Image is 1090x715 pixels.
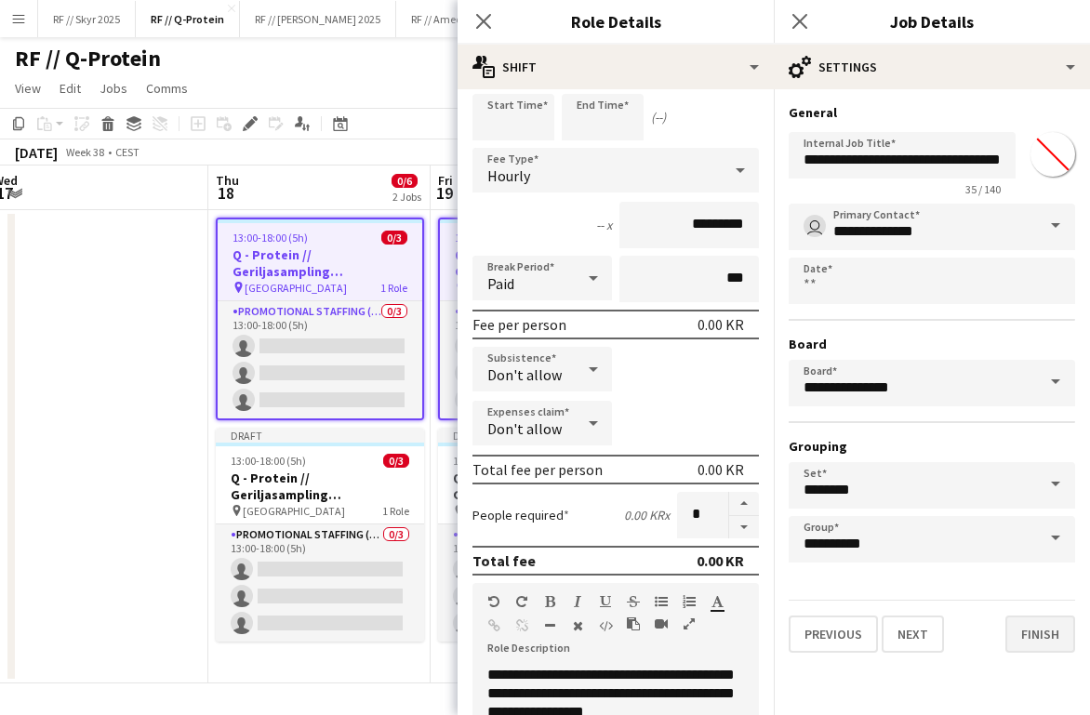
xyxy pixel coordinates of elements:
[882,616,944,653] button: Next
[789,104,1075,121] h3: General
[216,428,424,642] app-job-card: Draft13:00-18:00 (5h)0/3Q - Protein // Geriljasampling [GEOGRAPHIC_DATA] [GEOGRAPHIC_DATA]1 RoleP...
[92,76,135,100] a: Jobs
[472,507,569,523] label: People required
[440,246,645,280] h3: Q - Protein // Geriljasampling [GEOGRAPHIC_DATA]
[213,182,239,204] span: 18
[381,231,407,245] span: 0/3
[472,315,566,334] div: Fee per person
[216,470,424,503] h3: Q - Protein // Geriljasampling [GEOGRAPHIC_DATA]
[15,143,58,162] div: [DATE]
[774,45,1090,89] div: Settings
[487,594,500,609] button: Undo
[233,231,308,245] span: 13:00-18:00 (5h)
[655,594,668,609] button: Unordered List
[60,80,81,97] span: Edit
[136,1,240,37] button: RF // Q-Protein
[216,218,424,420] app-job-card: 13:00-18:00 (5h)0/3Q - Protein // Geriljasampling [GEOGRAPHIC_DATA] [GEOGRAPHIC_DATA]1 RolePromot...
[216,172,239,189] span: Thu
[453,454,528,468] span: 13:00-18:00 (5h)
[543,594,556,609] button: Bold
[392,174,418,188] span: 0/6
[146,80,188,97] span: Comms
[472,460,603,479] div: Total fee per person
[455,231,530,245] span: 13:00-18:00 (5h)
[472,551,536,570] div: Total fee
[243,504,345,518] span: [GEOGRAPHIC_DATA]
[789,616,878,653] button: Previous
[240,1,396,37] button: RF // [PERSON_NAME] 2025
[440,301,645,418] app-card-role: Promotional Staffing (Brand Ambassadors)1A0/313:00-18:00 (5h)
[438,428,646,443] div: Draft
[651,109,666,126] div: (--)
[789,438,1075,455] h3: Grouping
[7,76,48,100] a: View
[458,45,774,89] div: Shift
[438,172,453,189] span: Fri
[729,516,759,539] button: Decrease
[683,616,696,631] button: Fullscreen
[115,145,140,159] div: CEST
[15,45,161,73] h1: RF // Q-Protein
[100,80,127,97] span: Jobs
[543,618,556,633] button: Horizontal Line
[571,618,584,633] button: Clear Formatting
[1005,616,1075,653] button: Finish
[15,80,41,97] span: View
[487,365,562,384] span: Don't allow
[52,76,88,100] a: Edit
[438,524,646,642] app-card-role: Promotional Staffing (Brand Ambassadors)0/313:00-18:00 (5h)
[596,217,612,233] div: -- x
[245,281,347,295] span: [GEOGRAPHIC_DATA]
[396,1,487,37] button: RF // Amedia
[61,145,108,159] span: Week 38
[218,246,422,280] h3: Q - Protein // Geriljasampling [GEOGRAPHIC_DATA]
[950,182,1016,196] span: 35 / 140
[515,594,528,609] button: Redo
[38,1,136,37] button: RF // Skyr 2025
[697,551,744,570] div: 0.00 KR
[599,594,612,609] button: Underline
[627,594,640,609] button: Strikethrough
[458,9,774,33] h3: Role Details
[438,470,646,503] h3: Q - Protein // Geriljasampling [GEOGRAPHIC_DATA]
[139,76,195,100] a: Comms
[435,182,453,204] span: 19
[711,594,724,609] button: Text Color
[380,281,407,295] span: 1 Role
[382,504,409,518] span: 1 Role
[218,301,422,418] app-card-role: Promotional Staffing (Brand Ambassadors)0/313:00-18:00 (5h)
[624,507,670,523] div: 0.00 KR x
[571,594,584,609] button: Italic
[392,190,421,204] div: 2 Jobs
[487,419,562,438] span: Don't allow
[683,594,696,609] button: Ordered List
[698,460,744,479] div: 0.00 KR
[599,618,612,633] button: HTML Code
[216,524,424,642] app-card-role: Promotional Staffing (Brand Ambassadors)0/313:00-18:00 (5h)
[231,454,306,468] span: 13:00-18:00 (5h)
[729,492,759,516] button: Increase
[655,616,668,631] button: Insert video
[698,315,744,334] div: 0.00 KR
[487,166,530,185] span: Hourly
[216,428,424,443] div: Draft
[383,454,409,468] span: 0/3
[438,218,646,420] app-job-card: 13:00-18:00 (5h)0/3Q - Protein // Geriljasampling [GEOGRAPHIC_DATA] [GEOGRAPHIC_DATA]1 RolePromot...
[774,9,1090,33] h3: Job Details
[438,428,646,642] app-job-card: Draft13:00-18:00 (5h)0/3Q - Protein // Geriljasampling [GEOGRAPHIC_DATA] [GEOGRAPHIC_DATA]1 RoleP...
[789,336,1075,352] h3: Board
[487,274,514,293] span: Paid
[627,616,640,631] button: Paste as plain text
